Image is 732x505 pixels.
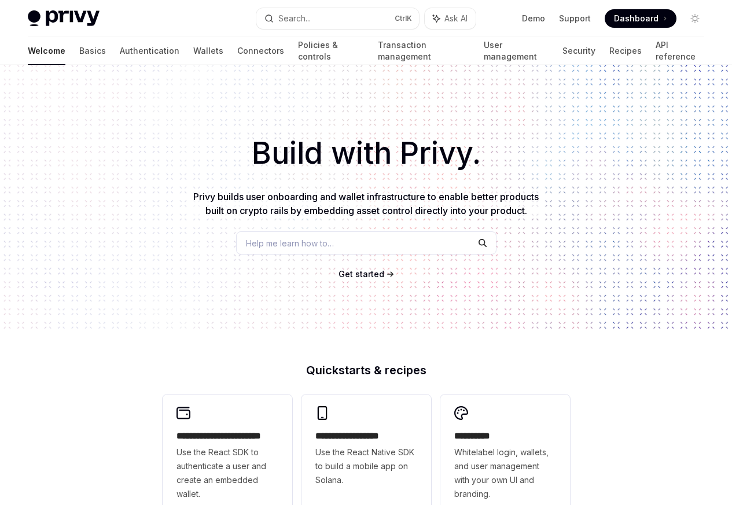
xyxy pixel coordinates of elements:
a: Policies & controls [298,37,364,65]
a: Recipes [609,37,642,65]
span: Ctrl K [395,14,412,23]
a: Transaction management [378,37,469,65]
h1: Build with Privy. [19,131,713,176]
a: Dashboard [605,9,676,28]
span: Whitelabel login, wallets, and user management with your own UI and branding. [454,445,556,501]
a: API reference [656,37,704,65]
a: Basics [79,37,106,65]
button: Toggle dark mode [686,9,704,28]
a: Security [562,37,595,65]
button: Ask AI [425,8,476,29]
span: Dashboard [614,13,659,24]
a: User management [484,37,549,65]
a: Support [559,13,591,24]
img: light logo [28,10,100,27]
span: Help me learn how to… [246,237,334,249]
h2: Quickstarts & recipes [163,364,570,376]
a: Get started [339,268,384,280]
span: Privy builds user onboarding and wallet infrastructure to enable better products built on crypto ... [193,191,539,216]
a: Authentication [120,37,179,65]
a: Welcome [28,37,65,65]
a: Connectors [237,37,284,65]
a: Wallets [193,37,223,65]
span: Use the React Native SDK to build a mobile app on Solana. [315,445,417,487]
div: Search... [278,12,311,25]
button: Search...CtrlK [256,8,419,29]
span: Get started [339,269,384,279]
span: Use the React SDK to authenticate a user and create an embedded wallet. [176,445,278,501]
a: Demo [522,13,545,24]
span: Ask AI [444,13,468,24]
